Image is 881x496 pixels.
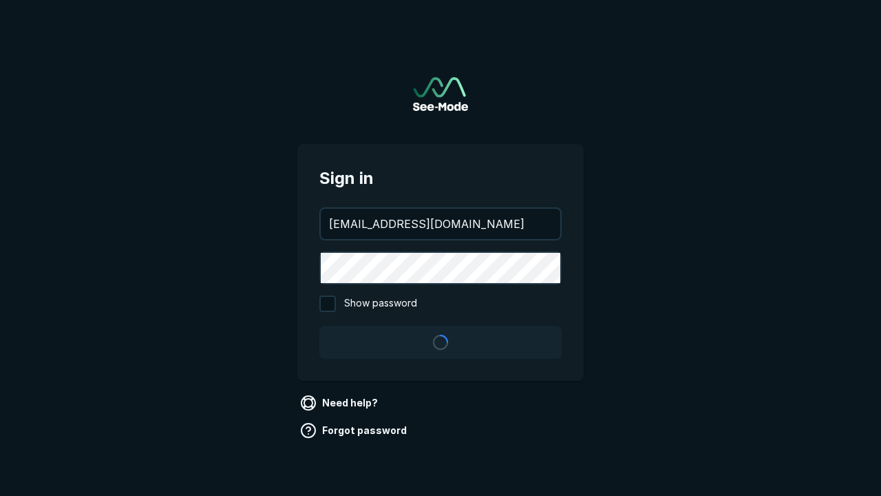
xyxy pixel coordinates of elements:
img: See-Mode Logo [413,77,468,111]
a: Go to sign in [413,77,468,111]
span: Show password [344,296,417,312]
input: your@email.com [321,209,560,239]
a: Forgot password [297,420,412,442]
a: Need help? [297,392,383,414]
span: Sign in [319,166,562,191]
